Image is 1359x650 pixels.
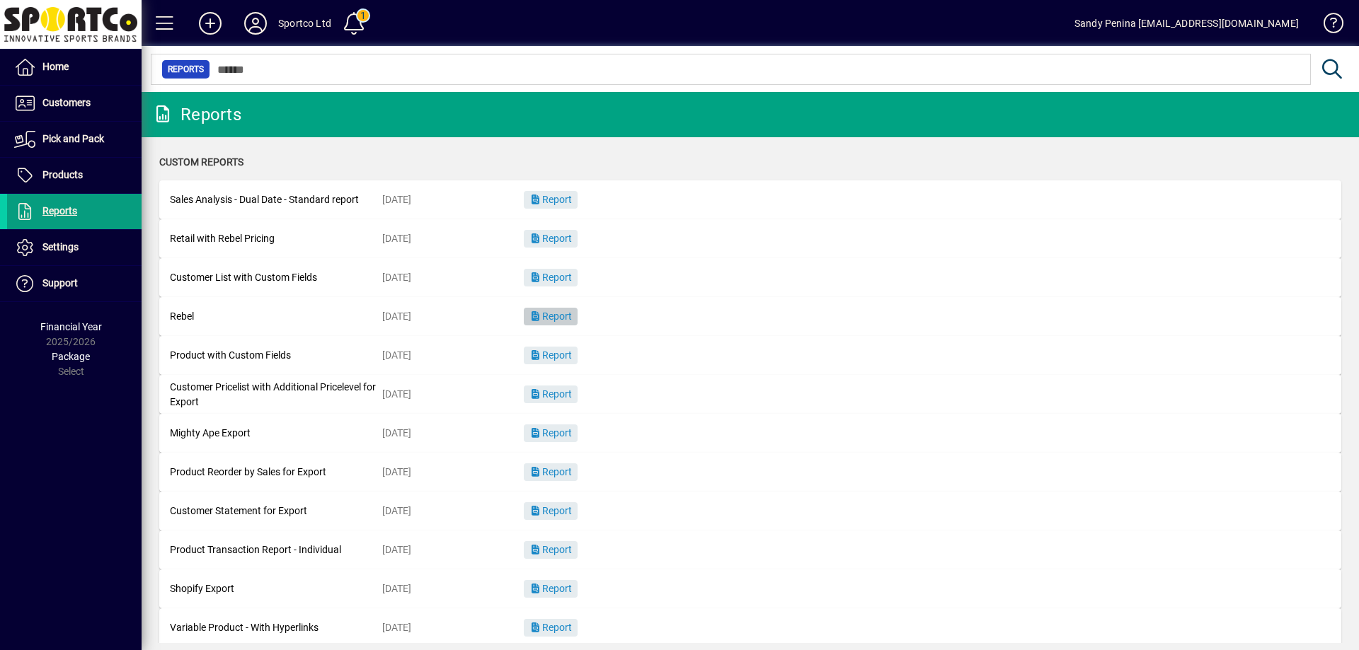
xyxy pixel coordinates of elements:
span: Reports [42,205,77,216]
div: [DATE] [382,426,524,441]
button: Report [524,347,578,364]
div: Product Transaction Report - Individual [170,542,382,557]
a: Knowledge Base [1313,3,1341,49]
div: [DATE] [382,504,524,518]
button: Report [524,191,578,209]
span: Report [529,622,572,633]
div: [DATE] [382,348,524,363]
div: Reports [152,103,241,126]
span: Settings [42,241,79,253]
a: Home [7,50,142,85]
button: Report [524,580,578,598]
div: Sandy Penina [EMAIL_ADDRESS][DOMAIN_NAME] [1074,12,1299,35]
span: Report [529,311,572,322]
button: Profile [233,11,278,36]
a: Support [7,266,142,301]
div: [DATE] [382,542,524,557]
span: Reports [168,62,204,76]
div: Customer Pricelist with Additional Pricelevel for Export [170,380,382,410]
span: Home [42,61,69,72]
span: Report [529,194,572,205]
div: [DATE] [382,581,524,596]
button: Report [524,230,578,248]
span: Report [529,388,572,400]
div: Mighty Ape Export [170,426,382,441]
span: Customers [42,97,91,108]
div: Product with Custom Fields [170,348,382,363]
span: Report [529,466,572,477]
div: [DATE] [382,231,524,246]
span: Report [529,505,572,516]
div: Sportco Ltd [278,12,331,35]
button: Report [524,308,578,325]
span: Report [529,583,572,594]
button: Report [524,502,578,520]
span: Products [42,169,83,180]
button: Report [524,619,578,637]
span: Report [529,544,572,555]
div: [DATE] [382,270,524,285]
a: Customers [7,86,142,121]
button: Report [524,385,578,403]
button: Add [188,11,233,36]
button: Report [524,463,578,481]
span: Custom Reports [159,156,243,168]
a: Pick and Pack [7,122,142,157]
div: Customer Statement for Export [170,504,382,518]
span: Support [42,277,78,289]
button: Report [524,269,578,286]
span: Package [52,351,90,362]
div: Retail with Rebel Pricing [170,231,382,246]
div: Variable Product - With Hyperlinks [170,620,382,635]
span: Report [529,272,572,283]
div: [DATE] [382,387,524,402]
div: [DATE] [382,192,524,207]
span: Pick and Pack [42,133,104,144]
div: [DATE] [382,309,524,324]
span: Report [529,349,572,361]
div: [DATE] [382,620,524,635]
div: Shopify Export [170,581,382,596]
div: Sales Analysis - Dual Date - Standard report [170,192,382,207]
span: Report [529,233,572,244]
a: Products [7,158,142,193]
div: Customer List with Custom Fields [170,270,382,285]
div: Product Reorder by Sales for Export [170,465,382,480]
div: [DATE] [382,465,524,480]
a: Settings [7,230,142,265]
span: Financial Year [40,321,102,332]
button: Report [524,541,578,559]
div: Rebel [170,309,382,324]
span: Report [529,427,572,439]
button: Report [524,424,578,442]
